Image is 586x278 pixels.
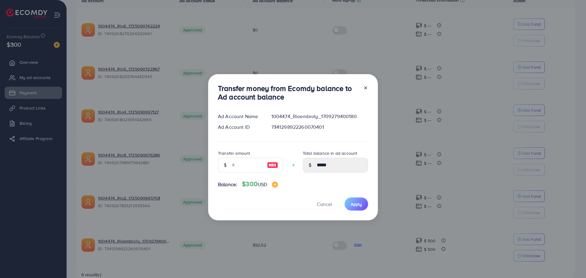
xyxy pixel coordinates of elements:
span: Balance: [218,181,237,188]
div: 7341298922260070401 [266,124,373,131]
iframe: Chat [560,251,581,273]
h4: $300 [242,180,278,188]
img: image [272,182,278,188]
div: 1004474_Rioembroly_1709279400180 [266,113,373,120]
span: Cancel [317,201,332,208]
span: Apply [351,201,362,207]
button: Apply [345,197,368,211]
button: Cancel [309,197,340,211]
img: image [267,161,278,169]
label: Transfer amount [218,150,250,156]
span: USD [258,181,267,188]
div: Ad Account ID [213,124,266,131]
label: Total balance in ad account [303,150,357,156]
div: Ad Account Name [213,113,266,120]
h3: Transfer money from Ecomdy balance to Ad account balance [218,84,358,102]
